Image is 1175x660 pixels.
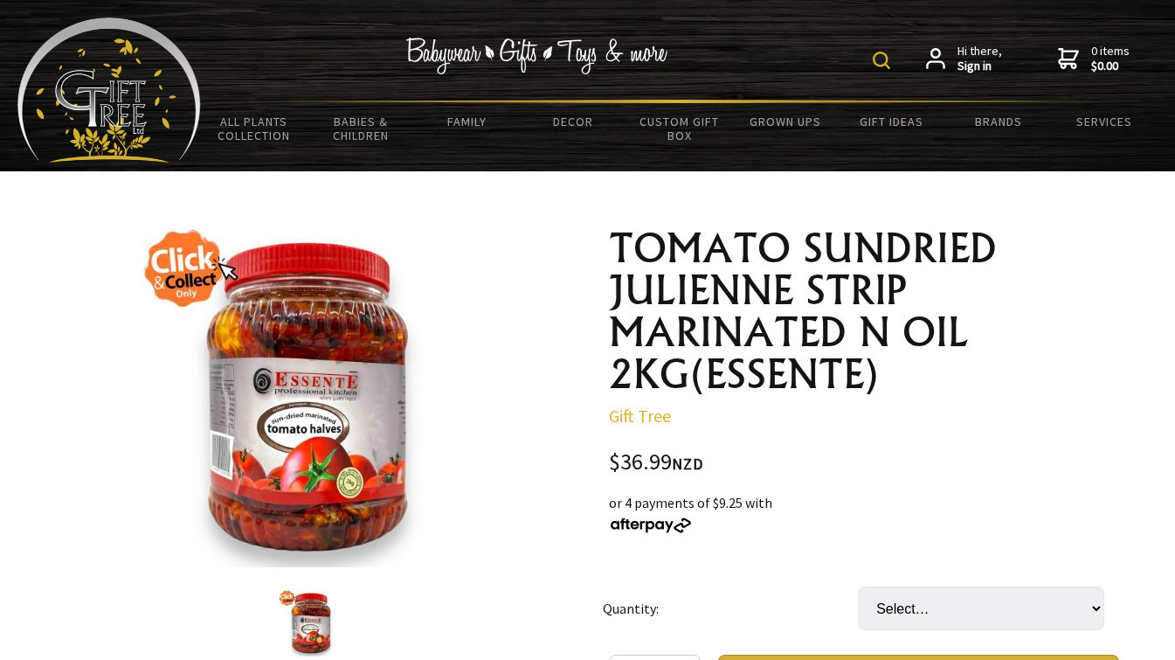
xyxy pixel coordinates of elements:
h1: TOMATO SUNDRIED JULIENNE STRIP MARINATED N OIL 2KG(ESSENTE) [609,227,1119,395]
a: Services [1051,103,1158,140]
strong: $0.00 [1091,59,1130,74]
a: Brands [945,103,1052,140]
a: Babies & Children [308,103,414,154]
a: Family [413,103,520,140]
a: Hi there,Sign in [926,44,1002,74]
strong: Sign in [957,59,1002,74]
span: 0 items [1091,43,1130,74]
a: Gift Ideas [839,103,945,140]
a: 0 items$0.00 [1058,44,1130,74]
span: Hi there, [957,44,1002,74]
img: TOMATO SUNDRIED JULIENNE STRIP MARINATED N OIL 2KG(ESSENTE) [142,227,481,567]
a: Grown Ups [732,103,839,140]
img: TOMATO SUNDRIED JULIENNE STRIP MARINATED N OIL 2KG(ESSENTE) [279,590,345,657]
a: Gift Tree [609,405,671,427]
a: Custom Gift Box [626,103,733,154]
img: Babyware - Gifts - Toys and more... [17,17,201,163]
img: Babywear - Gifts - Toys & more [406,38,668,74]
div: $36.99 [609,451,1119,475]
a: All Plants Collection [201,103,308,154]
td: Quantity: [603,562,858,655]
img: product search [873,52,890,69]
img: Afterpay [609,518,693,533]
a: Decor [520,103,626,140]
div: or 4 payments of $9.25 with [609,492,1119,534]
span: NZD [672,454,703,474]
